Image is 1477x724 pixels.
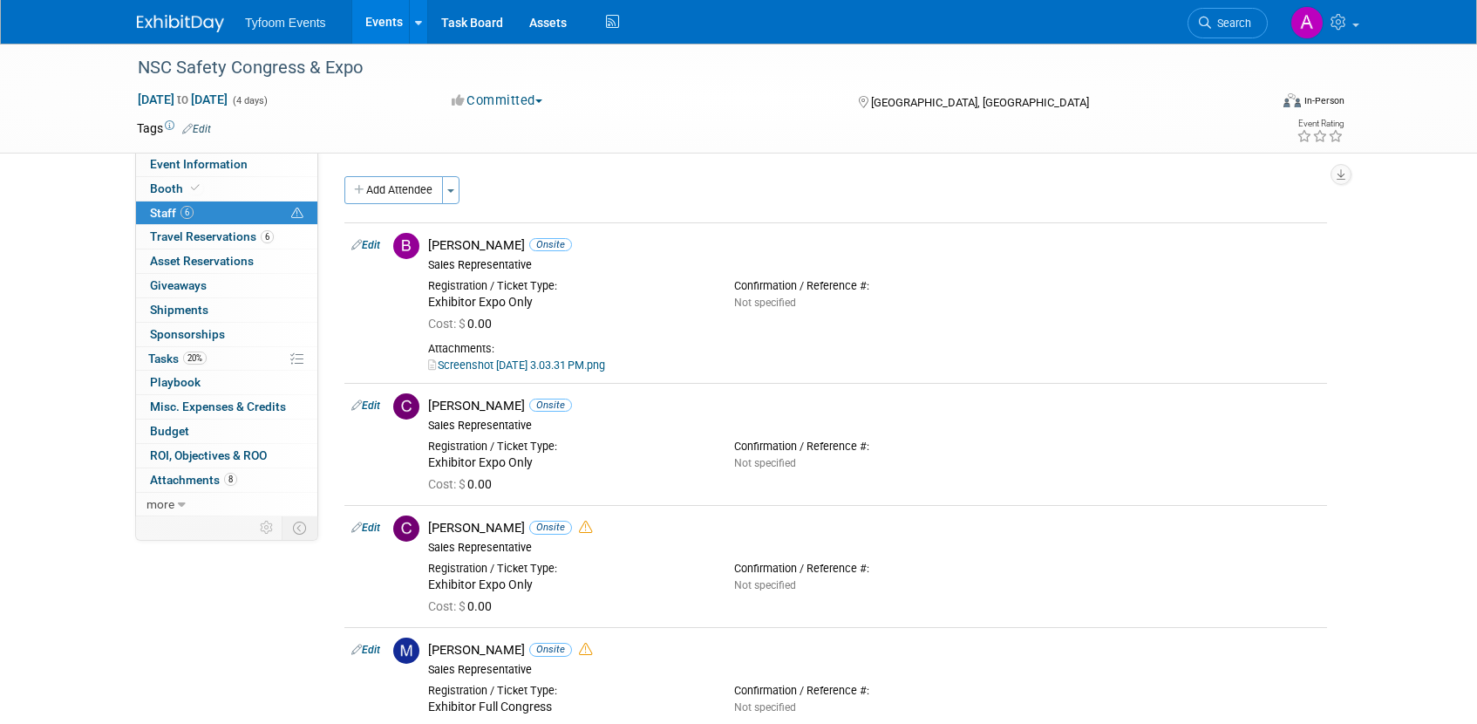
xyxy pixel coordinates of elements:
[136,298,317,322] a: Shipments
[351,239,380,251] a: Edit
[428,295,708,311] div: Exhibitor Expo Only
[428,520,1320,536] div: [PERSON_NAME]
[136,177,317,201] a: Booth
[351,644,380,656] a: Edit
[734,701,796,714] span: Not specified
[136,249,317,273] a: Asset Reservations
[1165,91,1344,117] div: Event Format
[183,352,207,365] span: 20%
[579,521,592,534] i: Double-book Warning!
[393,516,419,542] img: C.jpg
[282,516,318,539] td: Toggle Event Tabs
[428,440,708,454] div: Registration / Ticket Type:
[150,278,207,292] span: Giveaways
[428,258,1320,272] div: Sales Representative
[529,399,572,412] span: Onsite
[428,398,1320,414] div: [PERSON_NAME]
[182,123,211,135] a: Edit
[428,317,499,331] span: 0.00
[136,274,317,297] a: Giveaways
[1283,93,1301,107] img: Format-Inperson.png
[150,229,274,243] span: Travel Reservations
[148,352,207,365] span: Tasks
[529,238,572,251] span: Onsite
[1290,6,1324,39] img: Angie Nichols
[344,176,443,204] button: Add Attendee
[428,237,1320,254] div: [PERSON_NAME]
[150,181,203,195] span: Booth
[137,15,224,32] img: ExhibitDay
[351,522,380,534] a: Edit
[393,233,419,259] img: B.jpg
[136,493,317,516] a: more
[150,206,194,220] span: Staff
[428,700,708,715] div: Exhibitor Full Congress
[132,52,1242,84] div: NSC Safety Congress & Expo
[291,206,303,222] span: Potential Scheduling Conflict -- at least one attendee is tagged in another overlapping event.
[136,371,317,394] a: Playbook
[428,642,1320,659] div: [PERSON_NAME]
[393,638,419,664] img: M.jpg
[428,562,708,576] div: Registration / Ticket Type:
[137,120,211,137] td: Tags
[734,297,796,309] span: Not specified
[136,153,317,176] a: Event Information
[734,457,796,469] span: Not specified
[734,579,796,591] span: Not specified
[150,303,208,317] span: Shipments
[252,516,282,539] td: Personalize Event Tab Strip
[174,92,191,106] span: to
[428,599,467,613] span: Cost: $
[428,541,1320,555] div: Sales Representative
[428,599,499,613] span: 0.00
[150,327,225,341] span: Sponsorships
[734,440,1014,454] div: Confirmation / Reference #:
[191,183,200,193] i: Booth reservation complete
[137,92,228,107] span: [DATE] [DATE]
[579,643,592,656] i: Double-book Warning!
[529,643,572,656] span: Onsite
[428,359,605,372] a: Screenshot [DATE] 3.03.31 PM.png
[224,473,237,486] span: 8
[261,230,274,243] span: 6
[150,424,189,438] span: Budget
[529,521,572,534] span: Onsite
[351,400,380,412] a: Edit
[428,455,708,471] div: Exhibitor Expo Only
[1297,120,1344,128] div: Event Rating
[245,16,326,30] span: Tyfoom Events
[150,400,286,413] span: Misc. Expenses & Credits
[393,393,419,420] img: C.jpg
[428,317,467,331] span: Cost: $
[146,497,174,511] span: more
[150,375,201,389] span: Playbook
[150,448,267,462] span: ROI, Objectives & ROO
[871,96,1089,109] span: [GEOGRAPHIC_DATA], [GEOGRAPHIC_DATA]
[180,206,194,219] span: 6
[136,468,317,492] a: Attachments8
[428,577,708,593] div: Exhibitor Expo Only
[428,279,708,293] div: Registration / Ticket Type:
[136,201,317,225] a: Staff6
[734,279,1014,293] div: Confirmation / Reference #:
[1211,17,1251,30] span: Search
[428,419,1320,433] div: Sales Representative
[428,477,467,491] span: Cost: $
[136,420,317,443] a: Budget
[428,342,1320,356] div: Attachments:
[428,684,708,698] div: Registration / Ticket Type:
[428,663,1320,677] div: Sales Representative
[150,254,254,268] span: Asset Reservations
[428,477,499,491] span: 0.00
[446,92,549,110] button: Committed
[136,444,317,468] a: ROI, Objectives & ROO
[231,95,268,106] span: (4 days)
[734,562,1014,576] div: Confirmation / Reference #:
[1303,94,1344,107] div: In-Person
[734,684,1014,698] div: Confirmation / Reference #:
[150,473,237,487] span: Attachments
[150,157,248,171] span: Event Information
[136,347,317,371] a: Tasks20%
[136,225,317,249] a: Travel Reservations6
[136,395,317,419] a: Misc. Expenses & Credits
